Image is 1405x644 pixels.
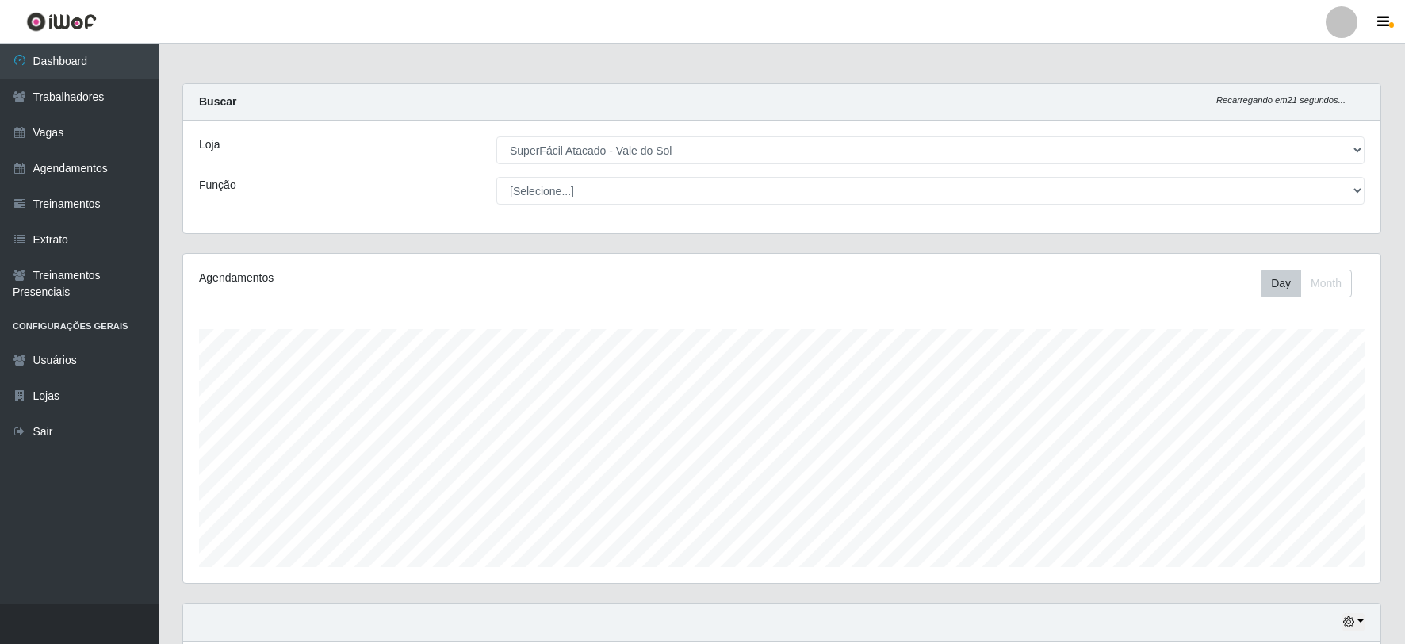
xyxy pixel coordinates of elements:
div: First group [1261,270,1352,297]
i: Recarregando em 21 segundos... [1216,95,1346,105]
img: CoreUI Logo [26,12,97,32]
button: Day [1261,270,1301,297]
strong: Buscar [199,95,236,108]
label: Função [199,177,236,194]
div: Toolbar with button groups [1261,270,1365,297]
button: Month [1300,270,1352,297]
div: Agendamentos [199,270,671,286]
label: Loja [199,136,220,153]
